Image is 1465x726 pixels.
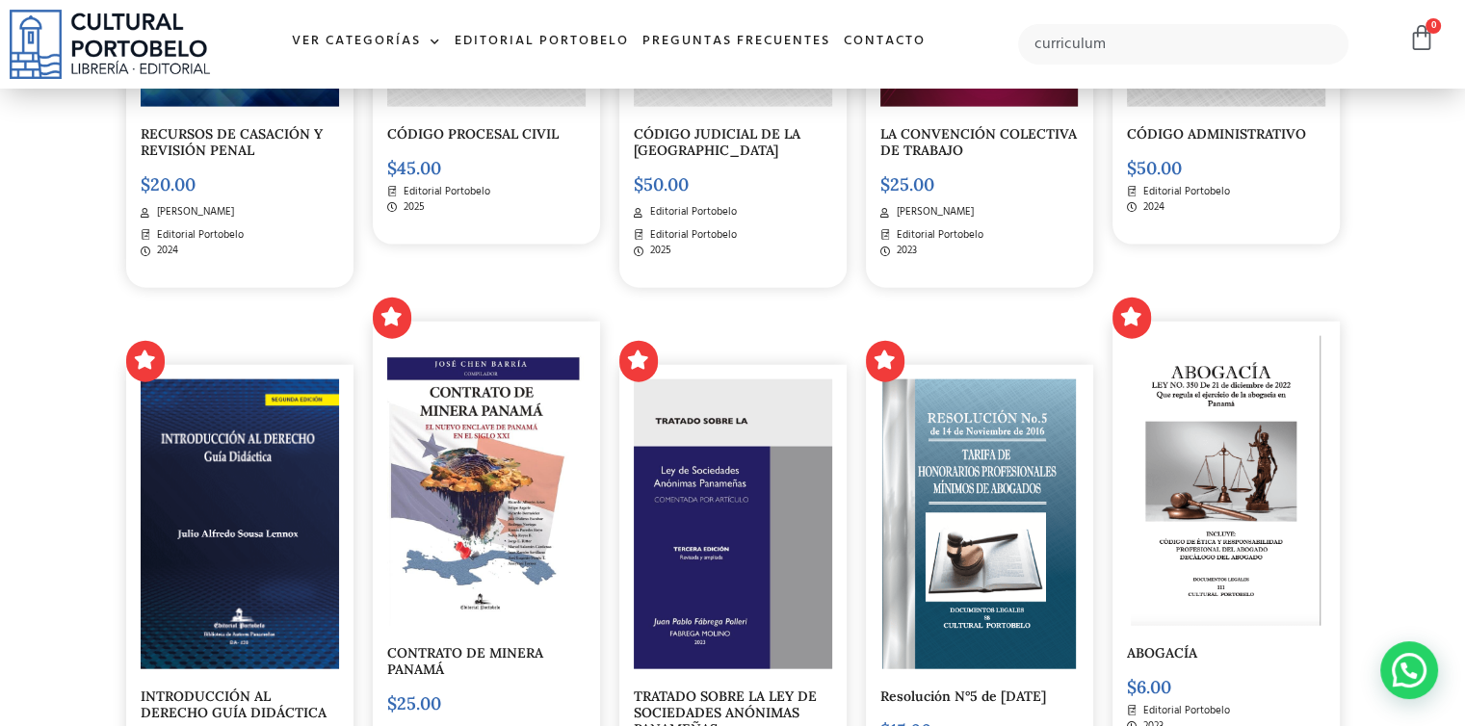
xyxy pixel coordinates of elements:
bdi: 50.00 [1127,157,1182,179]
a: INTRODUCCIÓN AL DERECHO GUÍA DIDÁCTICA [141,687,327,721]
span: Editorial Portobelo [152,227,244,244]
bdi: 50.00 [634,173,689,195]
a: CÓDIGO JUDICIAL DE LA [GEOGRAPHIC_DATA] [634,125,800,159]
span: $ [634,173,643,195]
span: $ [1127,676,1137,698]
span: 2023 [892,243,917,259]
bdi: 25.00 [387,692,441,714]
img: Captura de Pantalla 2023-07-06 a la(s) 3.07.47 p. m. [1131,336,1321,627]
a: CÓDIGO ADMINISTRATIVO [1127,125,1306,143]
a: LA CONVENCIÓN COLECTIVA DE TRABAJO [880,125,1077,159]
a: Contacto [837,21,932,63]
img: Captura de Pantalla 2023-01-27 a la(s) 1.20.39 p. m. [882,379,1076,670]
span: 2025 [645,243,671,259]
bdi: 25.00 [880,173,934,195]
span: Editorial Portobelo [399,184,490,200]
bdi: 20.00 [141,173,196,195]
span: Editorial Portobelo [1138,184,1230,200]
img: PORTADA FINAL (2) [387,336,586,627]
a: CÓDIGO PROCESAL CIVIL [387,125,559,143]
a: 0 [1408,24,1435,52]
a: Ver Categorías [285,21,448,63]
span: $ [1127,157,1137,179]
input: Búsqueda [1018,24,1348,65]
a: Resolución N°5 de [DATE] [880,687,1046,705]
a: Preguntas frecuentes [636,21,837,63]
a: ABOGACÍA [1127,644,1197,661]
a: Editorial Portobelo [448,21,636,63]
a: CONTRATO DE MINERA PANAMÁ [387,644,543,678]
span: $ [141,173,150,195]
img: Captura de Pantalla 2023-06-30 a la(s) 3.09.31 p. m. [141,379,339,670]
span: [PERSON_NAME] [152,204,234,220]
bdi: 6.00 [1127,676,1171,698]
span: $ [387,692,397,714]
span: 2024 [152,243,178,259]
span: 0 [1426,18,1441,34]
img: PORTADA elegida AMAZON._page-0001 [634,379,832,670]
span: 2025 [399,199,425,216]
span: Editorial Portobelo [1138,703,1230,719]
span: 2024 [1138,199,1164,216]
span: $ [880,173,890,195]
span: Editorial Portobelo [645,204,737,220]
bdi: 45.00 [387,157,441,179]
a: RECURSOS DE CASACIÓN Y REVISIÓN PENAL [141,125,323,159]
span: [PERSON_NAME] [892,204,974,220]
span: Editorial Portobelo [645,227,737,244]
span: $ [387,157,397,179]
span: Editorial Portobelo [892,227,983,244]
